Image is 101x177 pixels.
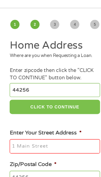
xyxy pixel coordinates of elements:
[10,107,91,121] button: CLICK TO CONTINUE
[64,36,73,44] span: 4
[10,92,91,105] input: Enter Zipcode (e.g 01510)
[28,36,37,44] span: 2
[10,163,52,169] label: Zip/Postal Code
[10,36,19,44] span: 1
[82,36,91,44] span: 5
[46,36,54,44] span: 3
[10,143,91,156] input: 1 Main Street
[10,53,91,65] h2: Home Address
[10,65,91,71] div: Where are you when Requesting a Loan.
[7,8,78,17] img: GetLoanNow Logo
[10,78,91,91] div: Enter zipcode then click the "CLICK TO CONTINUE" button below.
[10,134,74,141] label: Enter Your Street Address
